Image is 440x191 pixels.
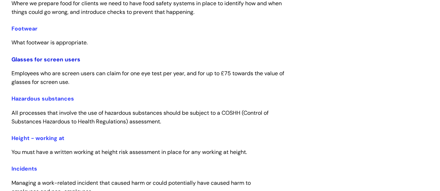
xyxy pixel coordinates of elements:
a: Height - working at [11,134,64,142]
a: Hazardous substances [11,95,74,102]
span: Employees who are screen users can claim for one eye test per year, and for up to £75 towards the... [11,70,284,86]
span: What footwear is appropriate. [11,39,88,46]
span: All processes that involve the use of hazardous substances should be subject to a COSHH (Control ... [11,109,269,125]
a: Glasses for screen users [11,56,80,63]
span: You must have a written working at height risk assessment in place for any working at height. [11,148,247,156]
a: Footwear [11,25,38,32]
a: Incidents [11,165,37,172]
